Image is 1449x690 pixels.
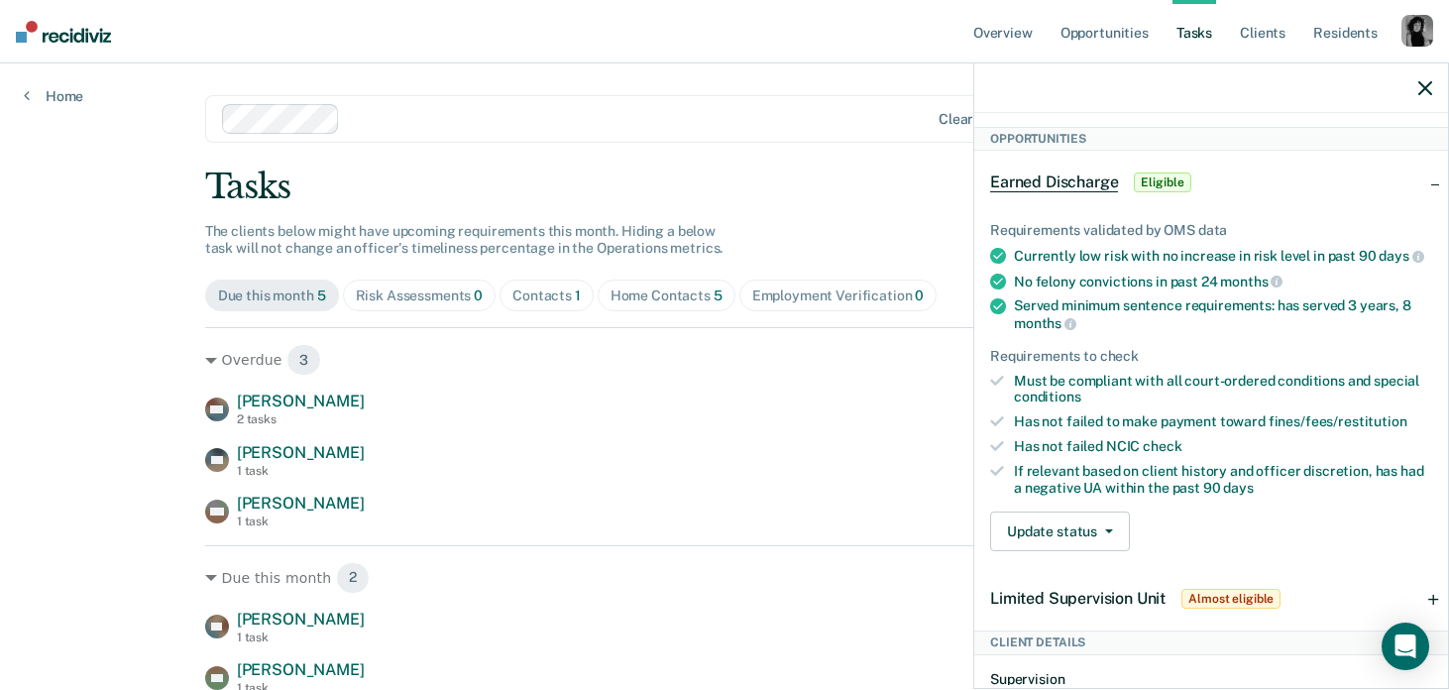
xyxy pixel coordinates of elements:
[16,21,111,43] img: Recidiviz
[939,111,1107,128] div: Clear supervision officers
[237,443,365,462] span: [PERSON_NAME]
[1014,315,1076,331] span: months
[714,287,723,303] span: 5
[990,348,1432,365] div: Requirements to check
[1014,463,1432,497] div: If relevant based on client history and officer discretion, has had a negative UA within the past 90
[237,464,365,478] div: 1 task
[1014,297,1432,331] div: Served minimum sentence requirements: has served 3 years, 8
[1014,247,1432,265] div: Currently low risk with no increase in risk level in past 90
[205,223,724,256] span: The clients below might have upcoming requirements this month. Hiding a below task will not chang...
[974,151,1448,214] div: Earned DischargeEligible
[218,287,326,304] div: Due this month
[974,127,1448,151] div: Opportunities
[1134,172,1190,192] span: Eligible
[752,287,925,304] div: Employment Verification
[1014,438,1432,455] div: Has not failed NCIC
[1379,248,1423,264] span: days
[237,494,365,513] span: [PERSON_NAME]
[1014,373,1432,406] div: Must be compliant with all court-ordered conditions and special
[990,671,1432,688] dt: Supervision
[575,287,581,303] span: 1
[205,344,1245,376] div: Overdue
[990,512,1130,551] button: Update status
[474,287,483,303] span: 0
[1014,389,1081,404] span: conditions
[237,610,365,629] span: [PERSON_NAME]
[286,344,321,376] span: 3
[237,412,365,426] div: 2 tasks
[990,172,1118,192] span: Earned Discharge
[205,167,1245,207] div: Tasks
[237,515,365,528] div: 1 task
[990,222,1432,239] div: Requirements validated by OMS data
[1223,480,1253,496] span: days
[1014,413,1432,430] div: Has not failed to make payment toward
[512,287,581,304] div: Contacts
[237,631,365,644] div: 1 task
[237,392,365,410] span: [PERSON_NAME]
[1382,623,1429,670] div: Open Intercom Messenger
[356,287,484,304] div: Risk Assessments
[1181,589,1281,609] span: Almost eligible
[205,562,1245,594] div: Due this month
[317,287,326,303] span: 5
[336,562,370,594] span: 2
[990,589,1166,608] span: Limited Supervision Unit
[915,287,924,303] span: 0
[1269,413,1407,429] span: fines/fees/restitution
[1014,273,1432,290] div: No felony convictions in past 24
[237,660,365,679] span: [PERSON_NAME]
[1220,274,1282,289] span: months
[974,631,1448,654] div: Client Details
[1143,438,1181,454] span: check
[611,287,723,304] div: Home Contacts
[974,567,1448,631] div: Limited Supervision UnitAlmost eligible
[24,87,83,105] a: Home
